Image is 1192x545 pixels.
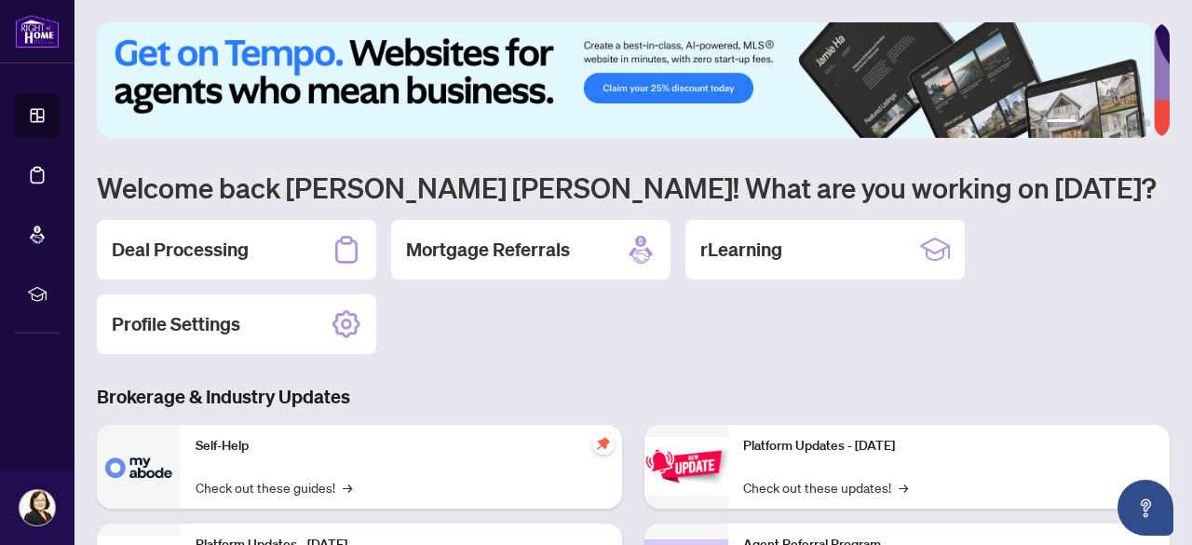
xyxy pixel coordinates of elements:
[644,437,728,496] img: Platform Updates - June 23, 2025
[1047,119,1077,127] button: 1
[743,477,908,497] a: Check out these updates!→
[343,477,352,497] span: →
[1144,119,1151,127] button: 6
[592,432,615,455] span: pushpin
[196,477,352,497] a: Check out these guides!→
[112,237,249,263] h2: Deal Processing
[15,14,60,48] img: logo
[1084,119,1091,127] button: 2
[196,436,607,456] p: Self-Help
[20,490,55,525] img: Profile Icon
[97,22,1154,138] img: Slide 0
[1099,119,1106,127] button: 3
[700,237,782,263] h2: rLearning
[97,170,1170,205] h1: Welcome back [PERSON_NAME] [PERSON_NAME]! What are you working on [DATE]?
[97,384,1170,410] h3: Brokerage & Industry Updates
[112,311,240,337] h2: Profile Settings
[406,237,570,263] h2: Mortgage Referrals
[1114,119,1121,127] button: 4
[899,477,908,497] span: →
[1117,480,1173,536] button: Open asap
[1129,119,1136,127] button: 5
[97,425,181,509] img: Self-Help
[743,436,1155,456] p: Platform Updates - [DATE]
